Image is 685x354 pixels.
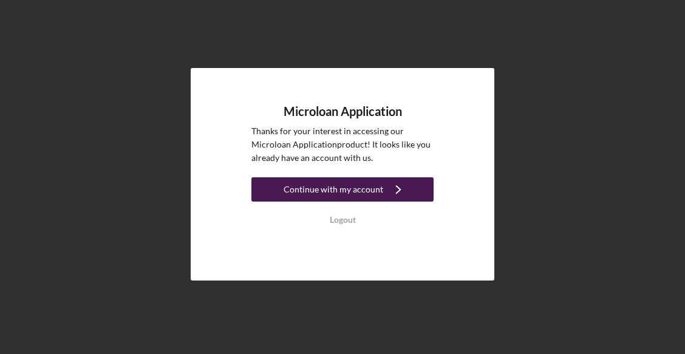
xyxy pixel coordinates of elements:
p: Thanks for your interest in accessing our Microloan Application product! It looks like you alread... [251,124,434,165]
div: Continue with my account [284,177,383,202]
button: Logout [251,208,434,232]
button: Continue with my account [251,177,434,202]
h4: Microloan Application [284,104,402,118]
div: Logout [330,208,356,232]
a: Continue with my account [251,177,434,205]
